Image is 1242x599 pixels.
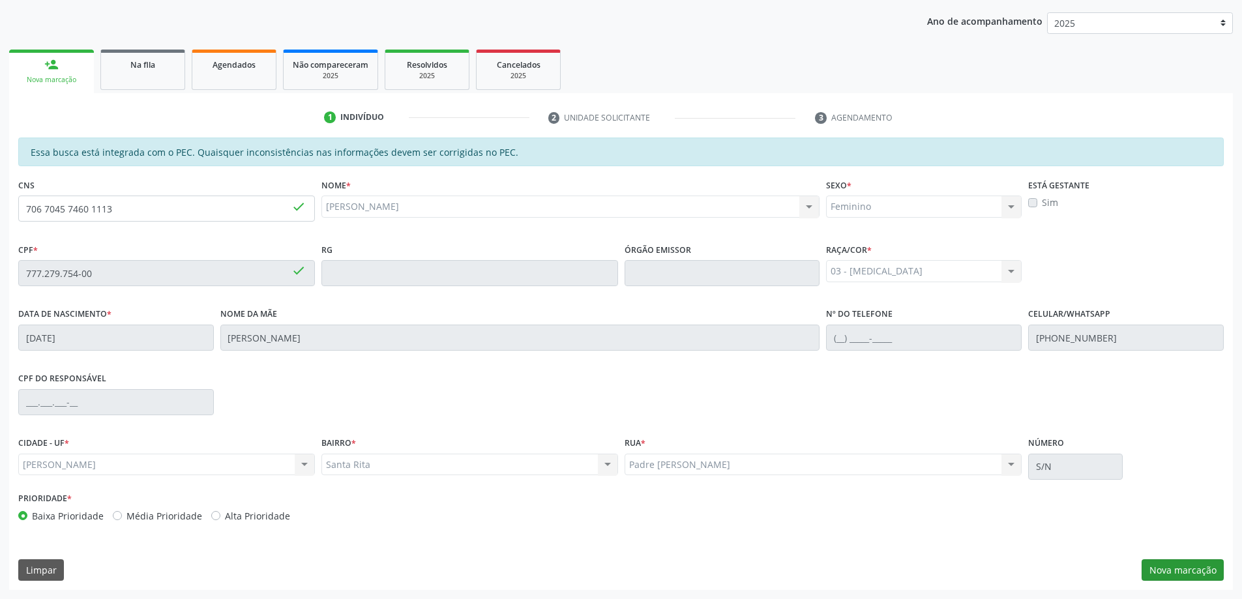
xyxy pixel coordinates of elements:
[18,325,214,351] input: __/__/____
[486,71,551,81] div: 2025
[1028,304,1110,325] label: Celular/WhatsApp
[625,240,691,260] label: Órgão emissor
[126,509,202,523] label: Média Prioridade
[321,175,351,196] label: Nome
[18,389,214,415] input: ___.___.___-__
[321,240,333,260] label: RG
[1028,433,1064,454] label: Número
[826,240,872,260] label: Raça/cor
[213,59,256,70] span: Agendados
[407,59,447,70] span: Resolvidos
[927,12,1042,29] p: Ano de acompanhamento
[321,433,356,454] label: BAIRRO
[18,489,72,509] label: Prioridade
[18,240,38,260] label: CPF
[1028,325,1224,351] input: (__) _____-_____
[1042,196,1058,209] label: Sim
[625,433,645,454] label: Rua
[18,369,106,389] label: CPF do responsável
[1028,175,1089,196] label: Está gestante
[18,138,1224,166] div: Essa busca está integrada com o PEC. Quaisquer inconsistências nas informações devem ser corrigid...
[44,57,59,72] div: person_add
[18,304,111,325] label: Data de nascimento
[394,71,460,81] div: 2025
[1142,559,1224,581] button: Nova marcação
[826,325,1022,351] input: (__) _____-_____
[18,75,85,85] div: Nova marcação
[18,433,69,454] label: CIDADE - UF
[497,59,540,70] span: Cancelados
[220,304,277,325] label: Nome da mãe
[32,509,104,523] label: Baixa Prioridade
[293,59,368,70] span: Não compareceram
[225,509,290,523] label: Alta Prioridade
[130,59,155,70] span: Na fila
[826,304,893,325] label: Nº do Telefone
[291,263,306,278] span: done
[18,175,35,196] label: CNS
[291,199,306,214] span: done
[340,111,384,123] div: Indivíduo
[826,175,851,196] label: Sexo
[293,71,368,81] div: 2025
[324,111,336,123] div: 1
